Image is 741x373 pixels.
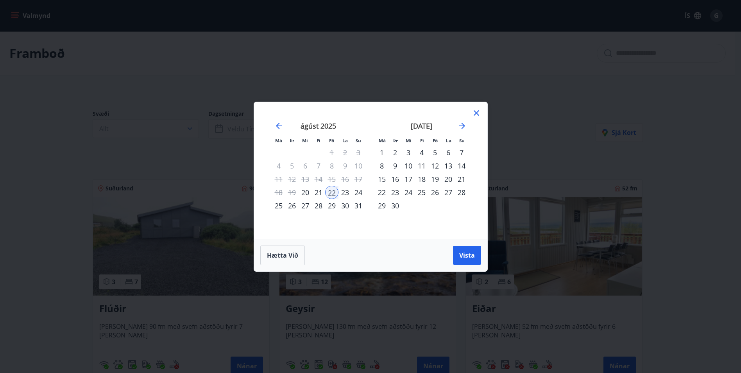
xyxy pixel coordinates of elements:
[459,251,475,260] span: Vista
[325,186,338,199] div: 22
[442,186,455,199] div: 27
[352,172,365,186] td: Not available. sunnudagur, 17. ágúst 2025
[428,186,442,199] td: Choose föstudagur, 26. september 2025 as your check-out date. It’s available.
[402,146,415,159] td: Choose miðvikudagur, 3. september 2025 as your check-out date. It’s available.
[352,146,365,159] td: Not available. sunnudagur, 3. ágúst 2025
[388,146,402,159] td: Choose þriðjudagur, 2. september 2025 as your check-out date. It’s available.
[312,159,325,172] td: Not available. fimmtudagur, 7. ágúst 2025
[272,199,285,212] td: Choose mánudagur, 25. ágúst 2025 as your check-out date. It’s available.
[272,172,285,186] td: Not available. mánudagur, 11. ágúst 2025
[325,199,338,212] div: 29
[428,146,442,159] td: Choose föstudagur, 5. september 2025 as your check-out date. It’s available.
[267,251,298,260] span: Hætta við
[393,138,398,143] small: Þr
[402,172,415,186] td: Choose miðvikudagur, 17. september 2025 as your check-out date. It’s available.
[272,186,285,199] td: Not available. mánudagur, 18. ágúst 2025
[457,121,467,131] div: Move forward to switch to the next month.
[402,146,415,159] div: 3
[325,159,338,172] td: Not available. föstudagur, 8. ágúst 2025
[312,199,325,212] td: Choose fimmtudagur, 28. ágúst 2025 as your check-out date. It’s available.
[455,172,468,186] td: Choose sunnudagur, 21. september 2025 as your check-out date. It’s available.
[453,246,481,265] button: Vista
[275,138,282,143] small: Má
[428,186,442,199] div: 26
[338,186,352,199] div: 23
[299,186,312,199] td: Choose miðvikudagur, 20. ágúst 2025 as your check-out date. It’s available.
[402,159,415,172] td: Choose miðvikudagur, 10. september 2025 as your check-out date. It’s available.
[352,186,365,199] div: 24
[338,199,352,212] div: 30
[428,159,442,172] div: 12
[352,159,365,172] td: Not available. sunnudagur, 10. ágúst 2025
[415,172,428,186] div: 18
[442,186,455,199] td: Choose laugardagur, 27. september 2025 as your check-out date. It’s available.
[352,186,365,199] td: Choose sunnudagur, 24. ágúst 2025 as your check-out date. It’s available.
[415,159,428,172] td: Choose fimmtudagur, 11. september 2025 as your check-out date. It’s available.
[325,199,338,212] td: Choose föstudagur, 29. ágúst 2025 as your check-out date. It’s available.
[455,159,468,172] td: Choose sunnudagur, 14. september 2025 as your check-out date. It’s available.
[375,186,388,199] td: Choose mánudagur, 22. september 2025 as your check-out date. It’s available.
[272,159,285,172] td: Not available. mánudagur, 4. ágúst 2025
[299,199,312,212] td: Choose miðvikudagur, 27. ágúst 2025 as your check-out date. It’s available.
[312,172,325,186] td: Not available. fimmtudagur, 14. ágúst 2025
[415,146,428,159] td: Choose fimmtudagur, 4. september 2025 as your check-out date. It’s available.
[388,172,402,186] td: Choose þriðjudagur, 16. september 2025 as your check-out date. It’s available.
[301,121,336,131] strong: ágúst 2025
[459,138,465,143] small: Su
[379,138,386,143] small: Má
[388,159,402,172] td: Choose þriðjudagur, 9. september 2025 as your check-out date. It’s available.
[402,159,415,172] div: 10
[317,138,320,143] small: Fi
[442,172,455,186] td: Choose laugardagur, 20. september 2025 as your check-out date. It’s available.
[299,186,312,199] div: 20
[290,138,294,143] small: Þr
[338,199,352,212] td: Choose laugardagur, 30. ágúst 2025 as your check-out date. It’s available.
[375,146,388,159] td: Choose mánudagur, 1. september 2025 as your check-out date. It’s available.
[338,159,352,172] td: Not available. laugardagur, 9. ágúst 2025
[312,186,325,199] td: Choose fimmtudagur, 21. ágúst 2025 as your check-out date. It’s available.
[388,159,402,172] div: 9
[442,146,455,159] div: 6
[415,186,428,199] td: Choose fimmtudagur, 25. september 2025 as your check-out date. It’s available.
[285,199,299,212] div: 26
[299,172,312,186] td: Not available. miðvikudagur, 13. ágúst 2025
[428,159,442,172] td: Choose föstudagur, 12. september 2025 as your check-out date. It’s available.
[415,186,428,199] div: 25
[402,186,415,199] div: 24
[402,172,415,186] div: 17
[338,146,352,159] td: Not available. laugardagur, 2. ágúst 2025
[274,121,284,131] div: Move backward to switch to the previous month.
[442,159,455,172] div: 13
[325,146,338,159] td: Not available. föstudagur, 1. ágúst 2025
[388,172,402,186] div: 16
[455,146,468,159] div: 7
[272,199,285,212] div: 25
[433,138,438,143] small: Fö
[302,138,308,143] small: Mi
[375,159,388,172] td: Choose mánudagur, 8. september 2025 as your check-out date. It’s available.
[338,172,352,186] td: Not available. laugardagur, 16. ágúst 2025
[329,138,334,143] small: Fö
[260,246,305,265] button: Hætta við
[411,121,432,131] strong: [DATE]
[415,172,428,186] td: Choose fimmtudagur, 18. september 2025 as your check-out date. It’s available.
[415,159,428,172] div: 11
[352,199,365,212] td: Choose sunnudagur, 31. ágúst 2025 as your check-out date. It’s available.
[299,159,312,172] td: Not available. miðvikudagur, 6. ágúst 2025
[312,199,325,212] div: 28
[312,186,325,199] div: 21
[388,186,402,199] div: 23
[402,186,415,199] td: Choose miðvikudagur, 24. september 2025 as your check-out date. It’s available.
[455,186,468,199] td: Choose sunnudagur, 28. september 2025 as your check-out date. It’s available.
[455,159,468,172] div: 14
[352,199,365,212] div: 31
[455,146,468,159] td: Choose sunnudagur, 7. september 2025 as your check-out date. It’s available.
[356,138,361,143] small: Su
[446,138,451,143] small: La
[263,111,478,230] div: Calendar
[342,138,348,143] small: La
[375,172,388,186] td: Choose mánudagur, 15. september 2025 as your check-out date. It’s available.
[299,199,312,212] div: 27
[285,186,299,199] td: Not available. þriðjudagur, 19. ágúst 2025
[285,159,299,172] td: Not available. þriðjudagur, 5. ágúst 2025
